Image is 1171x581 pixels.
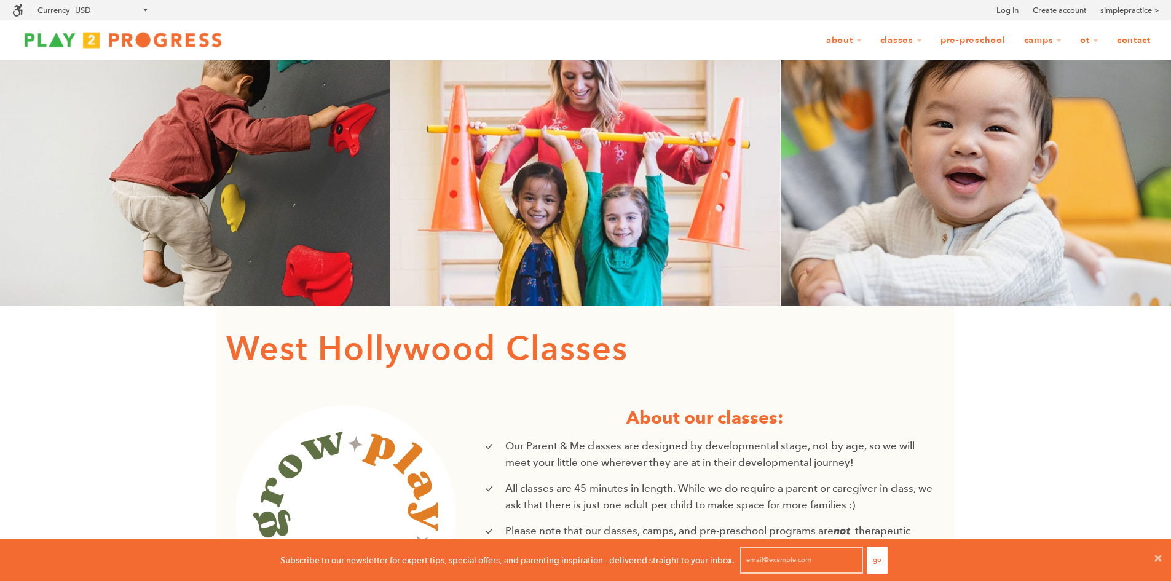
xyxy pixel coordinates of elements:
p: Our Parent & Me classes are designed by developmental stage, not by age, so we will meet your lit... [505,438,936,471]
a: Classes [872,29,930,52]
strong: About our classes: [626,406,784,429]
a: Camps [1016,29,1070,52]
p: All classes are 45-minutes in length. While we do require a parent or caregiver in class, we ask ... [505,480,936,513]
a: Pre-Preschool [932,29,1014,52]
a: Create account [1033,4,1086,17]
strong: not [834,524,850,537]
a: Contact [1109,29,1159,52]
img: Play2Progress logo [12,28,234,52]
a: Log in [996,4,1019,17]
label: Currency [37,6,69,15]
a: OT [1072,29,1106,52]
h1: West Hollywood Classes [226,325,945,374]
a: About [818,29,870,52]
a: simplepractice > [1100,4,1159,17]
button: Go [867,547,888,574]
p: Subscribe to our newsletter for expert tips, special offers, and parenting inspiration - delivere... [280,553,735,567]
input: email@example.com [740,547,863,574]
p: Please note that our classes, camps, and pre-preschool programs are therapeutic services. If you ... [505,523,936,556]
